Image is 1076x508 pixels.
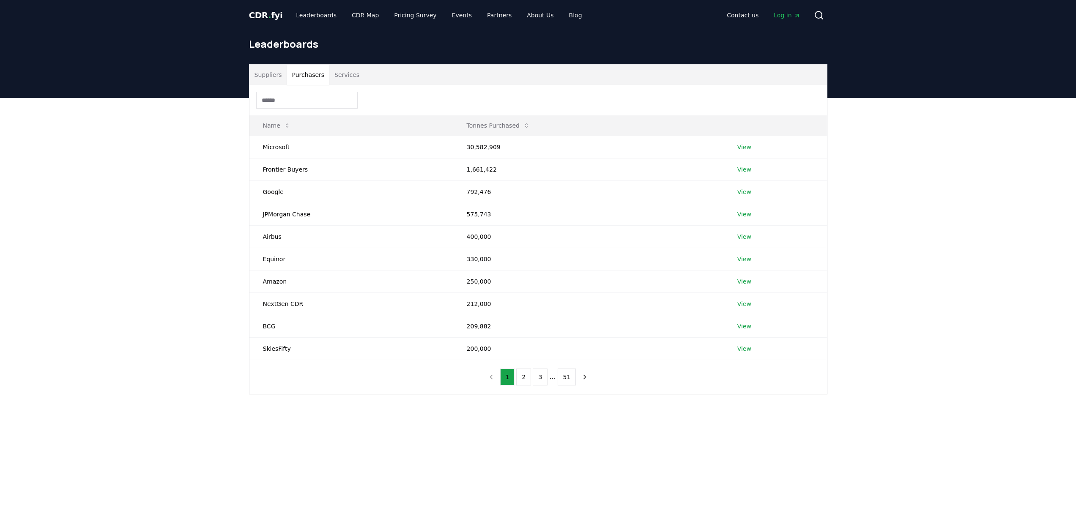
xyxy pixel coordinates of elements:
td: SkiesFifty [249,337,453,360]
a: CDR.fyi [249,9,283,21]
nav: Main [289,8,589,23]
td: 200,000 [453,337,724,360]
a: CDR Map [345,8,386,23]
td: Amazon [249,270,453,292]
button: 1 [500,369,515,385]
td: 30,582,909 [453,136,724,158]
td: BCG [249,315,453,337]
td: Google [249,180,453,203]
a: About Us [520,8,560,23]
button: 3 [533,369,548,385]
a: Leaderboards [289,8,343,23]
a: Events [445,8,479,23]
a: View [737,322,751,330]
a: Contact us [720,8,765,23]
span: . [268,10,271,20]
button: Name [256,117,297,134]
button: Services [329,65,364,85]
td: 330,000 [453,248,724,270]
td: Equinor [249,248,453,270]
h1: Leaderboards [249,37,827,51]
td: 792,476 [453,180,724,203]
a: View [737,344,751,353]
td: JPMorgan Chase [249,203,453,225]
a: View [737,188,751,196]
button: 2 [516,369,531,385]
a: View [737,255,751,263]
td: Microsoft [249,136,453,158]
td: 400,000 [453,225,724,248]
a: View [737,277,751,286]
a: Blog [562,8,589,23]
td: 209,882 [453,315,724,337]
button: next page [578,369,592,385]
span: CDR fyi [249,10,283,20]
td: 1,661,422 [453,158,724,180]
button: 51 [558,369,576,385]
span: Log in [774,11,800,19]
a: View [737,232,751,241]
td: Frontier Buyers [249,158,453,180]
button: Purchasers [287,65,329,85]
button: Tonnes Purchased [460,117,537,134]
a: Pricing Survey [387,8,443,23]
td: Airbus [249,225,453,248]
a: Log in [767,8,807,23]
td: 212,000 [453,292,724,315]
td: 575,743 [453,203,724,225]
a: Partners [480,8,518,23]
nav: Main [720,8,807,23]
li: ... [549,372,556,382]
a: View [737,143,751,151]
td: NextGen CDR [249,292,453,315]
button: Suppliers [249,65,287,85]
td: 250,000 [453,270,724,292]
a: View [737,165,751,174]
a: View [737,300,751,308]
a: View [737,210,751,218]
